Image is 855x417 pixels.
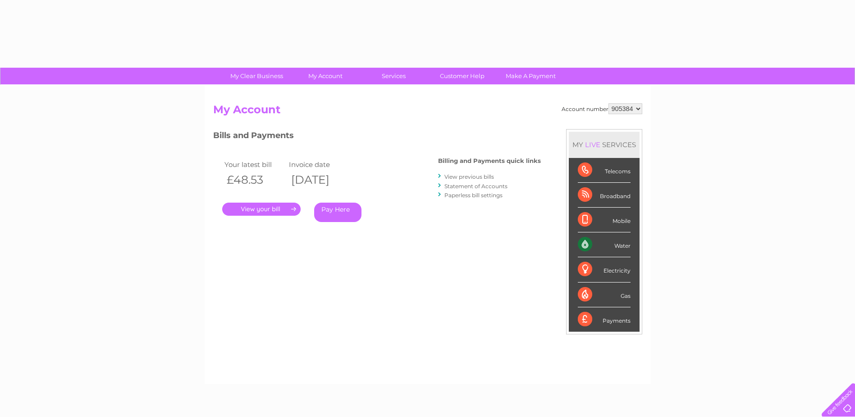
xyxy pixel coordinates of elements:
[444,183,508,190] a: Statement of Accounts
[578,307,631,332] div: Payments
[578,158,631,183] div: Telecoms
[357,68,431,84] a: Services
[444,192,503,199] a: Paperless bill settings
[444,173,494,180] a: View previous bills
[578,257,631,282] div: Electricity
[314,203,361,222] a: Pay Here
[578,283,631,307] div: Gas
[438,158,541,164] h4: Billing and Payments quick links
[287,171,352,189] th: [DATE]
[569,132,640,158] div: MY SERVICES
[578,183,631,208] div: Broadband
[425,68,499,84] a: Customer Help
[222,158,287,171] td: Your latest bill
[578,208,631,232] div: Mobile
[213,103,642,120] h2: My Account
[494,68,568,84] a: Make A Payment
[222,171,287,189] th: £48.53
[222,203,301,216] a: .
[583,140,602,149] div: LIVE
[562,103,642,114] div: Account number
[578,232,631,257] div: Water
[213,129,541,145] h3: Bills and Payments
[287,158,352,171] td: Invoice date
[219,68,294,84] a: My Clear Business
[288,68,362,84] a: My Account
